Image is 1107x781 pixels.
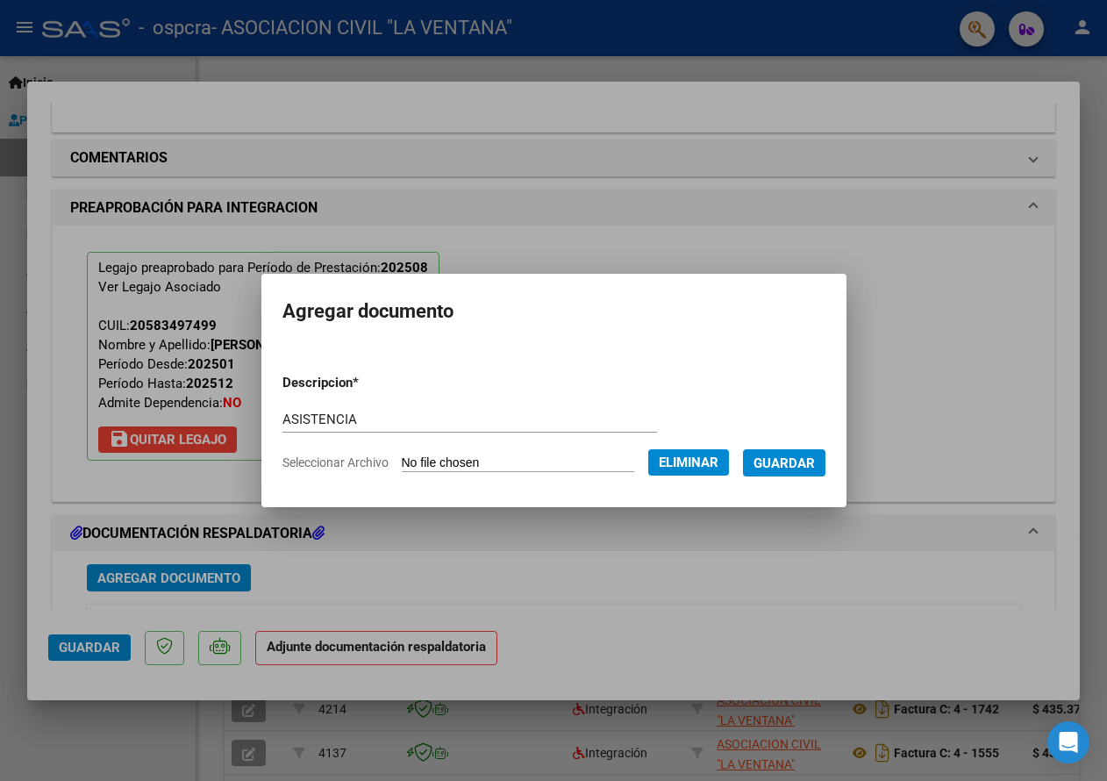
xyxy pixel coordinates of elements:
div: Open Intercom Messenger [1047,721,1089,763]
button: Eliminar [648,449,729,476]
span: Eliminar [659,455,718,470]
span: Guardar [753,455,815,471]
span: Seleccionar Archivo [282,455,389,469]
h2: Agregar documento [282,295,825,328]
button: Guardar [743,449,825,476]
p: Descripcion [282,373,446,393]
